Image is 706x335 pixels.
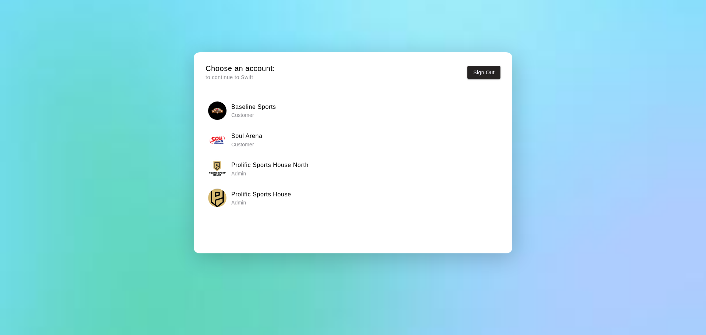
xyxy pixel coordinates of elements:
p: Admin [231,199,291,206]
h6: Prolific Sports House North [231,160,309,170]
p: Customer [231,111,276,119]
h6: Soul Arena [231,131,263,141]
h5: Choose an account: [206,64,275,74]
button: Soul ArenaSoul Arena Customer [206,128,500,151]
button: Baseline SportsBaseline Sports Customer [206,99,500,122]
h6: Prolific Sports House [231,190,291,199]
p: Customer [231,141,263,148]
img: Soul Arena [208,131,227,149]
button: Prolific Sports House NorthProlific Sports House North Admin [206,157,500,181]
img: Prolific Sports House [208,189,227,207]
p: Admin [231,170,309,177]
img: Prolific Sports House North [208,160,227,178]
button: Sign Out [467,66,500,79]
p: to continue to Swift [206,74,275,81]
img: Baseline Sports [208,101,227,120]
button: Prolific Sports HouseProlific Sports House Admin [206,186,500,210]
h6: Baseline Sports [231,102,276,112]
